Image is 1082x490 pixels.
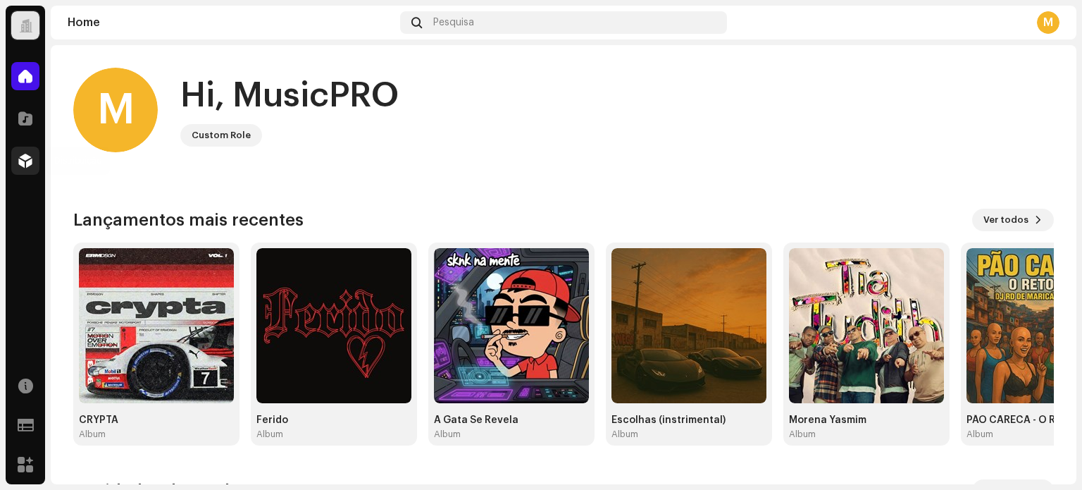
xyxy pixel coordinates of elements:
[789,415,944,426] div: Morena Yasmim
[1037,11,1059,34] div: M
[966,429,993,440] div: Album
[180,73,399,118] div: Hi, MusicPRO
[79,248,234,403] img: 667abcb1-147b-4cb4-994c-50962e23ba4e
[68,17,394,28] div: Home
[73,68,158,152] div: M
[972,209,1054,231] button: Ver todos
[433,17,474,28] span: Pesquisa
[434,429,461,440] div: Album
[434,415,589,426] div: A Gata Se Revela
[73,209,304,231] h3: Lançamentos mais recentes
[79,429,106,440] div: Album
[611,429,638,440] div: Album
[983,206,1028,234] span: Ver todos
[611,248,766,403] img: 55bcd062-7597-4293-8017-279de0649fe3
[256,248,411,403] img: 1a0cf62e-5837-474a-9fbe-dce40bae8b11
[611,415,766,426] div: Escolhas (instrimental)
[256,415,411,426] div: Ferido
[256,429,283,440] div: Album
[789,429,816,440] div: Album
[434,248,589,403] img: b7483f0b-066b-4e91-9111-f8be8a16b3c0
[789,248,944,403] img: 4af4a2e4-5fe6-40ba-bc29-05f52a558633
[192,127,251,144] div: Custom Role
[79,415,234,426] div: CRYPTA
